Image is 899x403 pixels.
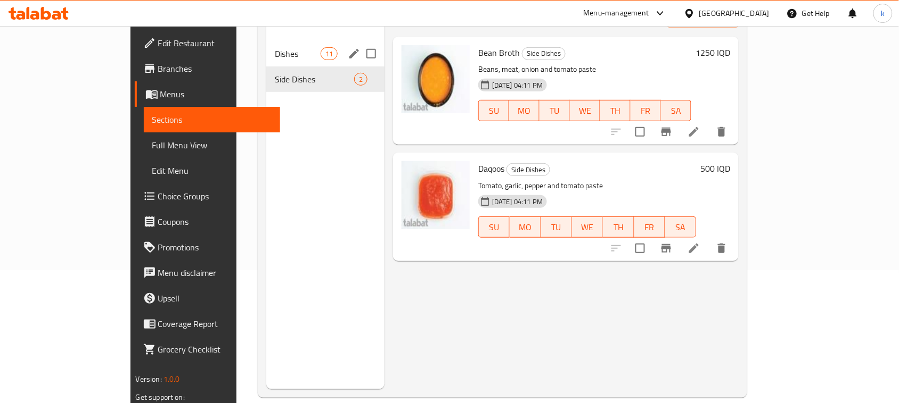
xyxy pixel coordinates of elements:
[266,37,385,96] nav: Menu sections
[570,100,600,121] button: WE
[135,183,281,209] a: Choice Groups
[158,62,272,75] span: Branches
[478,63,691,76] p: Beans, meat, onion and tomato paste
[881,7,885,19] span: k
[700,161,730,176] h6: 500 IQD
[135,209,281,234] a: Coupons
[483,103,505,119] span: SU
[346,46,362,62] button: edit
[506,163,550,176] div: Side Dishes
[653,236,679,261] button: Branch-specific-item
[160,88,272,100] span: Menus
[402,161,470,229] img: Daqoos
[544,103,566,119] span: TU
[607,220,630,235] span: TH
[604,103,626,119] span: TH
[275,73,354,86] span: Side Dishes
[152,113,272,126] span: Sections
[321,49,337,59] span: 11
[266,66,385,92] div: Side Dishes2
[510,216,541,238] button: MO
[653,119,679,145] button: Branch-specific-item
[266,41,385,66] div: Dishes11edit
[574,103,596,119] span: WE
[665,216,696,238] button: SA
[158,215,272,228] span: Coupons
[513,103,535,119] span: MO
[603,216,634,238] button: TH
[661,100,691,121] button: SA
[135,234,281,260] a: Promotions
[354,73,367,86] div: items
[158,241,272,254] span: Promotions
[629,121,651,143] span: Select to update
[709,236,734,261] button: delete
[144,107,281,132] a: Sections
[572,216,603,238] button: WE
[158,292,272,305] span: Upsell
[158,266,272,279] span: Menu disclaimer
[152,164,272,177] span: Edit Menu
[522,47,565,60] span: Side Dishes
[402,45,470,113] img: Bean Broth
[355,74,367,85] span: 2
[488,197,547,207] span: [DATE] 04:11 PM
[135,81,281,107] a: Menus
[158,37,272,49] span: Edit Restaurant
[158,190,272,203] span: Choice Groups
[152,139,272,152] span: Full Menu View
[634,216,665,238] button: FR
[509,100,540,121] button: MO
[478,100,509,121] button: SU
[665,103,687,119] span: SA
[709,119,734,145] button: delete
[483,220,505,235] span: SU
[631,100,661,121] button: FR
[135,311,281,337] a: Coverage Report
[584,7,649,20] div: Menu-management
[541,216,572,238] button: TU
[478,216,510,238] button: SU
[488,80,547,90] span: [DATE] 04:11 PM
[699,7,770,19] div: [GEOGRAPHIC_DATA]
[576,220,599,235] span: WE
[688,242,700,255] a: Edit menu item
[135,260,281,286] a: Menu disclaimer
[144,158,281,183] a: Edit Menu
[164,372,180,386] span: 1.0.0
[136,372,162,386] span: Version:
[688,125,700,138] a: Edit menu item
[696,45,730,60] h6: 1250 IQD
[478,161,504,177] span: Daqoos
[135,30,281,56] a: Edit Restaurant
[478,45,520,61] span: Bean Broth
[135,56,281,81] a: Branches
[635,103,657,119] span: FR
[669,220,692,235] span: SA
[158,343,272,356] span: Grocery Checklist
[144,132,281,158] a: Full Menu View
[639,220,661,235] span: FR
[478,179,696,192] p: Tomato, garlic, pepper and tomato paste
[540,100,570,121] button: TU
[158,317,272,330] span: Coverage Report
[135,286,281,311] a: Upsell
[135,337,281,362] a: Grocery Checklist
[600,100,631,121] button: TH
[545,220,568,235] span: TU
[507,164,550,176] span: Side Dishes
[275,47,320,60] span: Dishes
[629,237,651,259] span: Select to update
[514,220,536,235] span: MO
